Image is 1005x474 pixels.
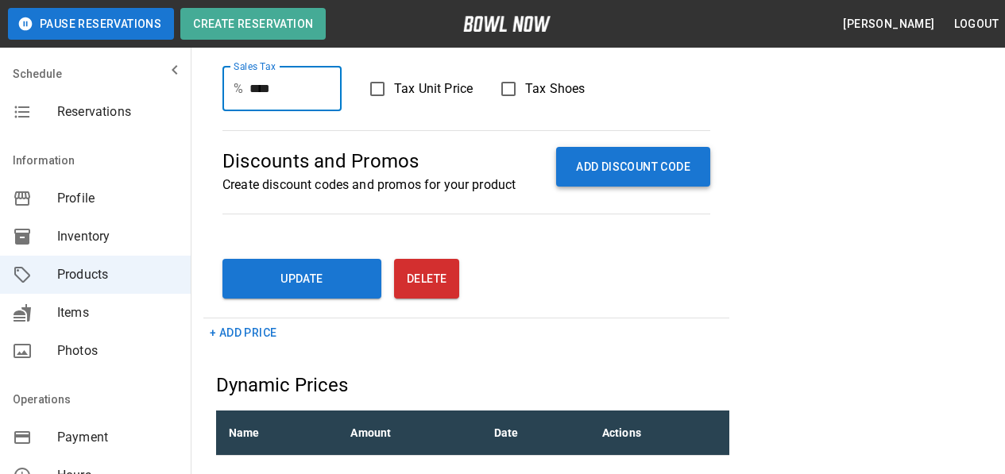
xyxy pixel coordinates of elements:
button: + Add Price [203,318,283,348]
span: Tax Shoes [525,79,585,98]
th: Amount [338,410,481,456]
th: Name [216,410,338,456]
button: [PERSON_NAME] [837,10,941,39]
table: sticky table [216,410,729,456]
p: Discounts and Promos [222,147,516,175]
th: Date [481,410,589,456]
span: Profile [57,189,178,208]
button: ADD DISCOUNT CODE [556,147,710,187]
img: logo [463,16,551,32]
span: Products [57,265,178,284]
span: Inventory [57,227,178,246]
button: Update [222,259,381,299]
p: % [234,79,243,98]
button: Pause Reservations [8,8,174,40]
span: Reservations [57,102,178,121]
button: Delete [394,259,459,299]
button: Logout [948,10,1005,39]
span: Tax Unit Price [394,79,473,98]
p: Create discount codes and promos for your product [222,175,516,195]
span: Photos [57,341,178,360]
h5: Dynamic Prices [216,372,729,398]
button: Create Reservation [180,8,326,40]
span: Payment [57,428,178,447]
th: Actions [589,410,729,456]
span: Items [57,303,178,322]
